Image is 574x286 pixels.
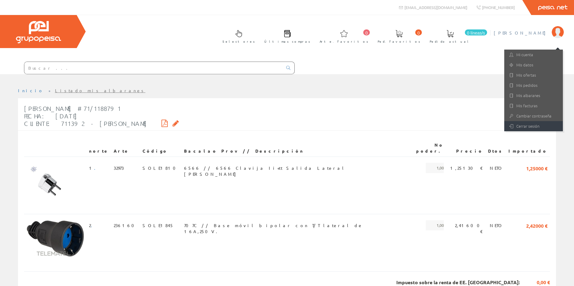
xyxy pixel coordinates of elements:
i: Descargar PDF [161,121,168,125]
font: Selectores [223,39,255,44]
a: Cambiar contraseña [504,111,563,121]
font: 6566 // 6566 Clavija Ii+tt Salida Lateral [PERSON_NAME] [184,165,346,177]
font: [PHONE_NUMBER] [482,5,515,10]
font: 707C // Base móvil bipolar con T/T lateral de 16A,250V. [184,223,363,234]
a: [PERSON_NAME] [494,25,564,31]
font: 2 [89,223,91,228]
font: Fecha: [DATE] [24,112,77,120]
font: 32973 [114,165,124,171]
font: Código [143,148,168,154]
font: 1,25130 € [450,165,483,171]
font: 236160 [114,223,138,228]
font: 2,42000 € [526,223,548,229]
a: Mis albaranes [504,90,563,101]
a: . [91,223,96,228]
font: Arte [114,148,129,154]
font: Mis ofertas [516,72,536,78]
a: Últimas compras [258,25,313,47]
img: Foto artículo (150x150) [26,163,72,208]
img: Foto artículo (192x122.112) [26,220,84,257]
font: 1,00 [437,165,444,170]
font: norte [89,148,109,154]
font: Cambiar contraseña [516,113,551,119]
font: SOLE1810 [143,165,179,171]
font: Mis datos [516,62,533,68]
i: Solicitar por correo electrónico copia firmada [173,121,179,125]
a: Inicio [18,88,44,93]
font: Precio [456,148,483,154]
font: NETO [490,165,504,171]
font: Cerrar sesión [516,123,539,129]
a: . [94,165,99,171]
font: 1 [89,165,94,171]
a: Mis datos [504,60,563,70]
font: 0 [365,31,368,35]
font: Arte. favoritos [320,39,368,44]
font: No poder. [416,142,444,154]
font: Pedido actual [430,39,471,44]
font: [PERSON_NAME] [494,30,549,35]
font: Dtos [488,148,504,154]
font: [EMAIL_ADDRESS][DOMAIN_NAME] [404,5,467,10]
a: Mis pedidos [504,80,563,90]
a: Cerrar sesión [504,121,563,131]
font: Ped. favoritos [378,39,420,44]
font: Mi cuenta [516,52,533,57]
font: 0 [417,31,420,35]
a: Listado mis albaranes [55,88,146,93]
font: 1,00 [437,223,444,228]
a: Selectores [216,25,258,47]
font: 0,00 € [537,279,550,285]
font: Bacalao Prov // Descripción [184,148,304,154]
font: Últimas compras [264,39,310,44]
font: [PERSON_NAME] #71/1188791 [24,105,121,112]
font: 0 líneas/s [467,31,485,35]
font: Cliente: 711392 - [PERSON_NAME] [24,120,147,127]
img: Grupo Peisa [16,21,61,43]
a: Mi cuenta [504,50,563,60]
font: NETO [490,223,504,228]
font: Mis facturas [516,103,538,108]
input: Buscar ... [24,62,283,74]
font: Mis albaranes [516,93,540,98]
font: 1,25000 € [526,165,548,172]
font: Importado [508,148,548,154]
font: Impuesto sobre la renta de EE. [GEOGRAPHIC_DATA]: [396,279,520,285]
a: Mis facturas [504,101,563,111]
font: 2,41600 € [455,223,483,234]
font: Mis pedidos [516,82,538,88]
font: SOLE1845 [143,223,174,228]
a: Mis ofertas [504,70,563,80]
